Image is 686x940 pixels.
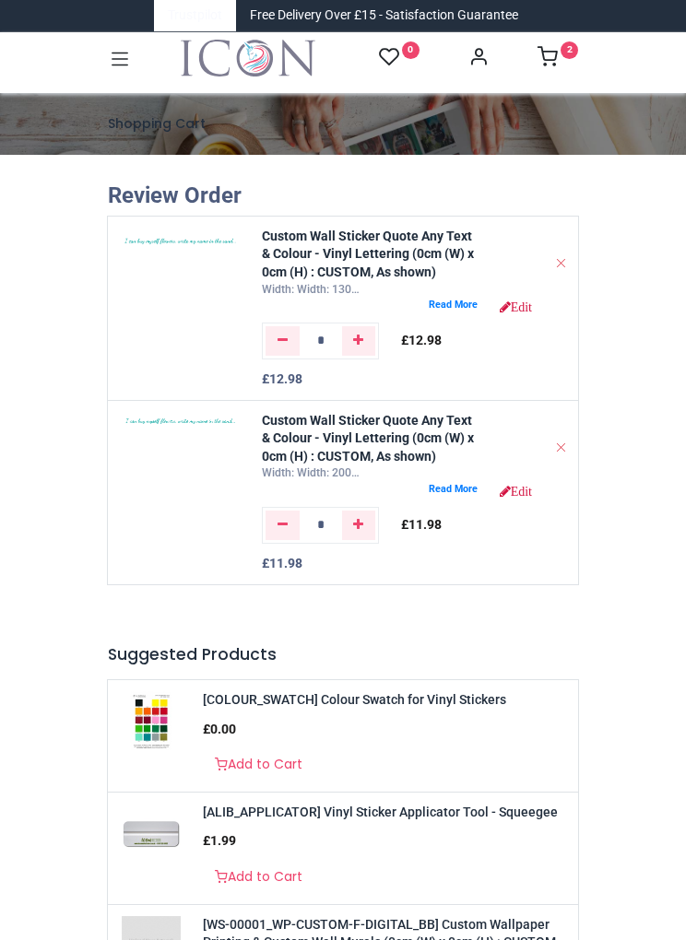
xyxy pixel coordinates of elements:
[108,181,242,212] div: Review Order
[203,722,236,736] span: £
[262,466,351,479] span: Width: Width: 200
[262,371,302,386] b: £
[122,804,181,863] img: [ALIB_APPLICATOR] Vinyl Sticker Applicator Tool - Squeegee
[181,40,315,76] img: Icon Wall Stickers
[122,825,181,840] a: [ALIB_APPLICATOR] Vinyl Sticker Applicator Tool - Squeegee
[168,6,222,25] a: Trustpilot
[342,511,376,540] a: Add one
[262,413,474,464] a: Custom Wall Sticker Quote Any Text & Colour - Vinyl Lettering (0cm (W) x 0cm (H) : CUSTOM, As shown)
[554,440,567,454] a: Remove from cart
[262,556,302,570] b: £
[402,41,420,59] sup: 0
[266,326,300,356] a: Remove one
[500,300,532,313] a: Edit
[203,805,558,819] a: [ALIB_APPLICATOR] Vinyl Sticker Applicator Tool - Squeegee
[203,862,314,893] a: Add to Cart
[342,326,376,356] a: Add one
[210,722,236,736] span: 0.00
[203,749,314,781] a: Add to Cart
[250,6,518,25] div: Free Delivery Over £15 - Satisfaction Guarantee
[203,833,236,848] span: £
[401,333,442,347] span: £
[269,556,302,570] span: 11.98
[181,40,315,76] a: Logo of Icon Wall Stickers
[269,371,302,386] span: 12.98
[379,46,420,69] a: 0
[500,485,532,498] a: Edit
[108,643,578,666] h5: Suggested Products
[210,833,236,848] span: 1.99
[130,712,172,727] a: [COLOUR_SWATCH] Colour Swatch for Vinyl Stickers
[130,691,172,750] img: [COLOUR_SWATCH] Colour Swatch for Vinyl Stickers
[266,511,300,540] a: Remove one
[122,176,564,217] a: Review Order
[262,283,351,296] span: Width: Width: 130
[561,41,578,59] sup: 2
[401,517,442,532] span: £
[262,229,474,279] a: Custom Wall Sticker Quote Any Text & Colour - Vinyl Lettering (0cm (W) x 0cm (H) : CUSTOM, As shown)
[468,52,489,66] a: Account Info
[122,228,240,254] img: dziW4vjhsaAAAAAElFTkSuQmCC
[538,52,578,66] a: 2
[203,692,506,707] a: [COLOUR_SWATCH] Colour Swatch for Vinyl Stickers
[108,115,578,134] h1: Shopping Cart
[408,517,442,532] span: 11.98
[408,333,442,347] span: 12.98
[554,255,567,270] a: Remove from cart
[122,418,240,424] img: 4xQoAWTFAAAAAElFTkSuQmCC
